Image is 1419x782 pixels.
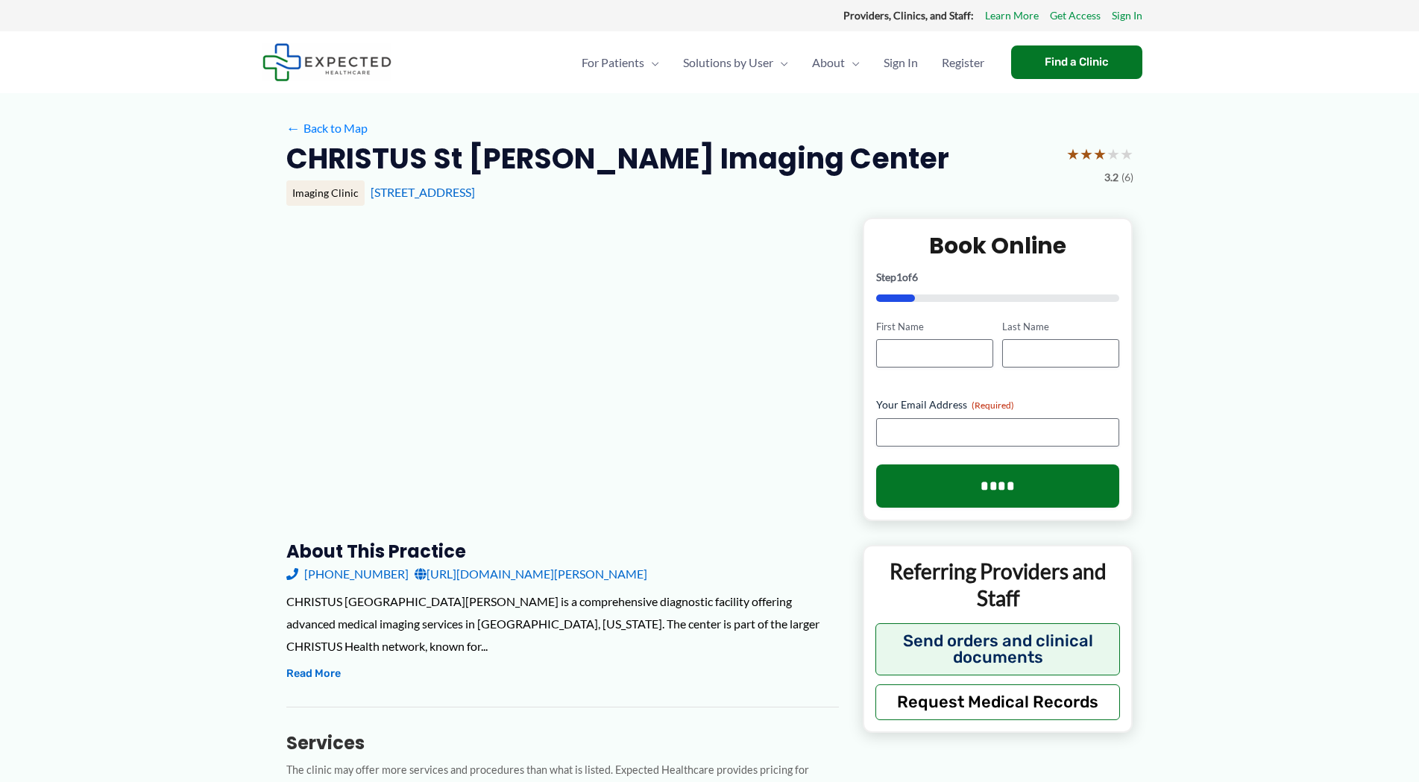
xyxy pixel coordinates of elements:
span: 6 [912,271,918,283]
span: Menu Toggle [845,37,860,89]
span: About [812,37,845,89]
span: ★ [1066,140,1080,168]
h2: Book Online [876,231,1120,260]
span: (6) [1121,168,1133,187]
a: For PatientsMenu Toggle [570,37,671,89]
h3: About this practice [286,540,839,563]
button: Send orders and clinical documents [875,623,1121,675]
span: For Patients [582,37,644,89]
h2: CHRISTUS St [PERSON_NAME] Imaging Center [286,140,949,177]
span: ← [286,121,301,135]
strong: Providers, Clinics, and Staff: [843,9,974,22]
a: Register [930,37,996,89]
a: Sign In [872,37,930,89]
a: AboutMenu Toggle [800,37,872,89]
span: 1 [896,271,902,283]
a: [URL][DOMAIN_NAME][PERSON_NAME] [415,563,647,585]
a: Learn More [985,6,1039,25]
button: Read More [286,665,341,683]
label: Your Email Address [876,397,1120,412]
span: ★ [1107,140,1120,168]
p: Referring Providers and Staff [875,558,1121,612]
span: ★ [1080,140,1093,168]
label: First Name [876,320,993,334]
span: Register [942,37,984,89]
a: ←Back to Map [286,117,368,139]
span: Menu Toggle [773,37,788,89]
div: Imaging Clinic [286,180,365,206]
a: Sign In [1112,6,1142,25]
a: Find a Clinic [1011,45,1142,79]
img: Expected Healthcare Logo - side, dark font, small [262,43,391,81]
span: Solutions by User [683,37,773,89]
span: 3.2 [1104,168,1118,187]
span: Sign In [884,37,918,89]
nav: Primary Site Navigation [570,37,996,89]
span: Menu Toggle [644,37,659,89]
span: ★ [1120,140,1133,168]
h3: Services [286,731,839,754]
span: ★ [1093,140,1107,168]
a: Get Access [1050,6,1101,25]
div: CHRISTUS [GEOGRAPHIC_DATA][PERSON_NAME] is a comprehensive diagnostic facility offering advanced ... [286,590,839,657]
a: [PHONE_NUMBER] [286,563,409,585]
p: Step of [876,272,1120,283]
label: Last Name [1002,320,1119,334]
span: (Required) [972,400,1014,411]
a: Solutions by UserMenu Toggle [671,37,800,89]
button: Request Medical Records [875,684,1121,720]
a: [STREET_ADDRESS] [371,185,475,199]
